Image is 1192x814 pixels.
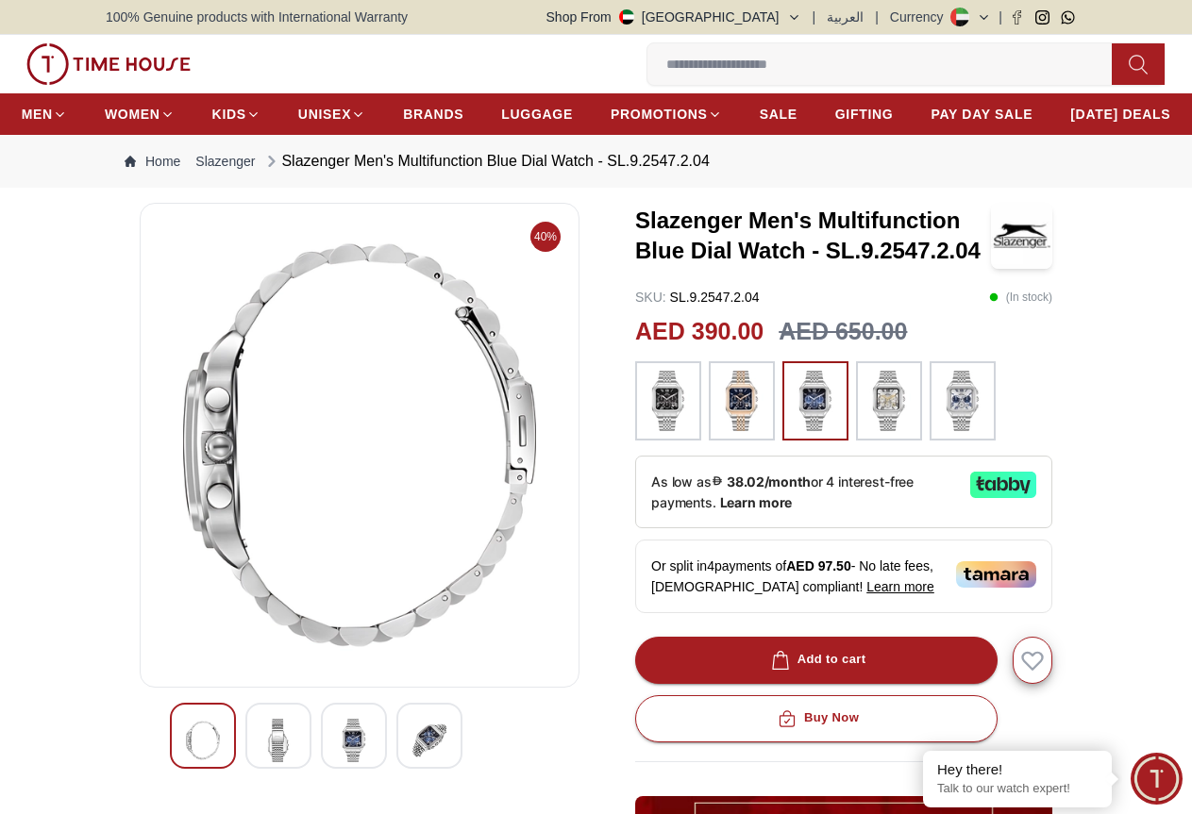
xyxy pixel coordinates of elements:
a: MEN [22,97,67,131]
a: LUGGAGE [501,97,573,131]
span: | [813,8,816,26]
div: Currency [890,8,951,26]
span: WOMEN [105,105,160,124]
span: SALE [760,105,797,124]
button: Add to cart [635,637,998,684]
img: Tamara [956,561,1036,588]
span: GIFTING [835,105,894,124]
a: [DATE] DEALS [1070,97,1170,131]
a: SALE [760,97,797,131]
div: Slazenger Men's Multifunction Blue Dial Watch - SL.9.2547.2.04 [262,150,709,173]
a: WOMEN [105,97,175,131]
div: Or split in 4 payments of - No late fees, [DEMOGRAPHIC_DATA] compliant! [635,540,1052,613]
span: 40% [530,222,561,252]
button: Shop From[GEOGRAPHIC_DATA] [546,8,801,26]
img: ... [645,371,692,431]
a: GIFTING [835,97,894,131]
img: Slazenger Men's Multifunction Black Dial Watch - SL.9.2547.2.01 [156,219,563,672]
a: UNISEX [298,97,365,131]
a: PROMOTIONS [611,97,722,131]
span: [DATE] DEALS [1070,105,1170,124]
p: SL.9.2547.2.04 [635,288,760,307]
img: Slazenger Men's Multifunction Blue Dial Watch - SL.9.2547.2.04 [991,203,1052,269]
span: PROMOTIONS [611,105,708,124]
span: | [999,8,1002,26]
span: SKU : [635,290,666,305]
h3: AED 650.00 [779,314,907,350]
a: Whatsapp [1061,10,1075,25]
h3: Slazenger Men's Multifunction Blue Dial Watch - SL.9.2547.2.04 [635,206,991,266]
span: MEN [22,105,53,124]
span: Learn more [866,579,934,594]
span: | [875,8,879,26]
div: Buy Now [774,707,859,729]
a: BRANDS [403,97,463,131]
img: ... [792,371,839,431]
p: ( In stock ) [989,288,1052,307]
a: Home [125,152,180,171]
img: ... [939,371,986,431]
span: PAY DAY SALE [931,105,1033,124]
span: KIDS [212,105,246,124]
span: LUGGAGE [501,105,573,124]
div: Add to cart [767,649,866,671]
img: United Arab Emirates [619,9,634,25]
img: ... [718,371,765,431]
button: Buy Now [635,695,998,742]
span: AED 97.50 [786,558,850,573]
nav: Breadcrumb [106,135,1086,188]
a: Instagram [1035,10,1049,25]
span: UNISEX [298,105,351,124]
a: Slazenger [195,152,255,171]
img: Slazenger Men's Multifunction Black Dial Watch - SL.9.2547.2.01 [186,719,220,762]
div: Hey there! [937,760,1098,779]
div: Chat Widget [1131,753,1183,805]
a: Facebook [1010,10,1024,25]
p: Talk to our watch expert! [937,781,1098,797]
button: العربية [827,8,864,26]
img: ... [26,43,191,85]
img: ... [865,371,913,431]
a: KIDS [212,97,260,131]
img: Slazenger Men's Multifunction Black Dial Watch - SL.9.2547.2.01 [261,719,295,762]
img: Slazenger Men's Multifunction Black Dial Watch - SL.9.2547.2.01 [337,719,371,762]
img: Slazenger Men's Multifunction Black Dial Watch - SL.9.2547.2.01 [412,719,446,762]
span: BRANDS [403,105,463,124]
h2: AED 390.00 [635,314,764,350]
a: PAY DAY SALE [931,97,1033,131]
span: 100% Genuine products with International Warranty [106,8,408,26]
